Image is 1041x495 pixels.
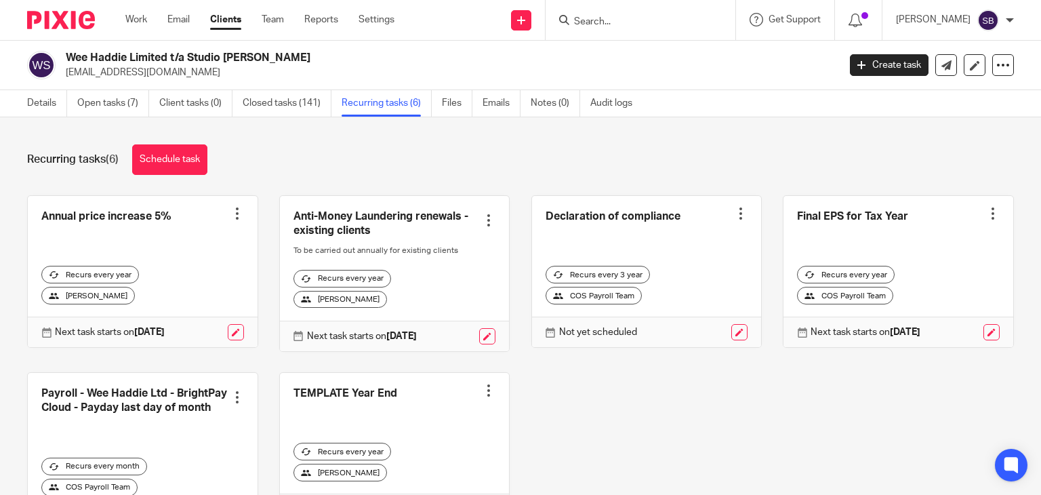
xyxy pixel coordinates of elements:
[977,9,999,31] img: svg%3E
[55,325,165,339] p: Next task starts on
[896,13,971,26] p: [PERSON_NAME]
[546,287,642,304] div: COS Payroll Team
[293,270,391,288] div: Recurs every year
[573,16,695,28] input: Search
[27,51,56,79] img: svg%3E
[304,13,338,26] a: Reports
[307,330,417,343] p: Next task starts on
[134,328,165,337] strong: [DATE]
[386,332,417,341] strong: [DATE]
[27,90,67,117] a: Details
[359,13,394,26] a: Settings
[590,90,642,117] a: Audit logs
[27,11,95,29] img: Pixie
[850,54,928,76] a: Create task
[797,287,893,304] div: COS Payroll Team
[342,90,432,117] a: Recurring tasks (6)
[262,13,284,26] a: Team
[293,443,391,460] div: Recurs every year
[890,328,920,337] strong: [DATE]
[41,287,135,304] div: [PERSON_NAME]
[559,325,637,339] p: Not yet scheduled
[769,15,821,24] span: Get Support
[293,291,387,309] div: [PERSON_NAME]
[442,90,472,117] a: Files
[66,66,830,79] p: [EMAIL_ADDRESS][DOMAIN_NAME]
[66,51,677,65] h2: Wee Haddie Limited t/a Studio [PERSON_NAME]
[132,144,207,175] a: Schedule task
[243,90,331,117] a: Closed tasks (141)
[210,13,241,26] a: Clients
[41,266,139,283] div: Recurs every year
[167,13,190,26] a: Email
[797,266,895,283] div: Recurs every year
[531,90,580,117] a: Notes (0)
[293,464,387,481] div: [PERSON_NAME]
[483,90,520,117] a: Emails
[546,266,650,283] div: Recurs every 3 year
[159,90,232,117] a: Client tasks (0)
[811,325,920,339] p: Next task starts on
[41,458,147,475] div: Recurs every month
[77,90,149,117] a: Open tasks (7)
[27,153,119,167] h1: Recurring tasks
[125,13,147,26] a: Work
[106,154,119,165] span: (6)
